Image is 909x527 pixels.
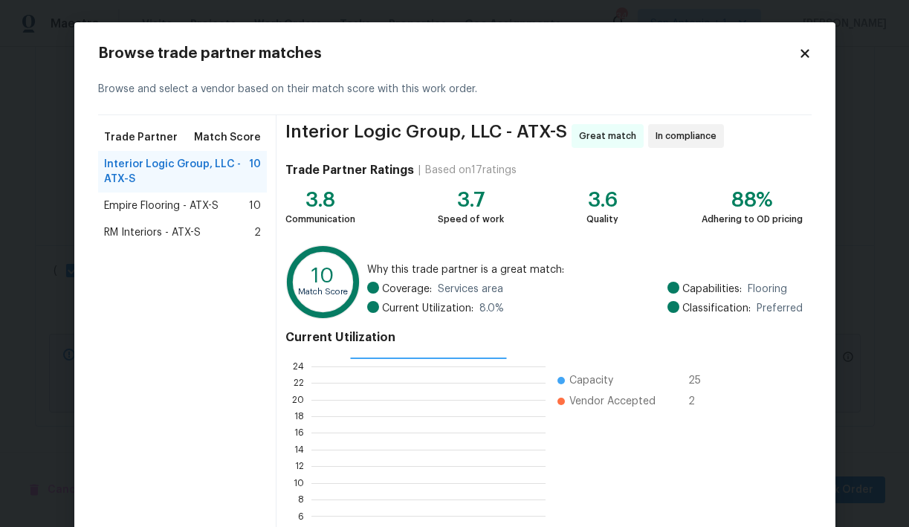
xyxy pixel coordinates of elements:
text: Match Score [299,288,349,296]
span: Current Utilization: [382,301,473,316]
span: Interior Logic Group, LLC - ATX-S [285,124,567,148]
span: 2 [688,394,712,409]
text: 16 [294,429,304,438]
span: Trade Partner [104,130,178,145]
div: Communication [285,212,355,227]
span: Vendor Accepted [569,394,656,409]
span: Classification: [682,301,751,316]
span: Why this trade partner is a great match: [367,262,803,277]
text: 24 [293,362,304,371]
div: 88% [702,193,803,207]
text: 20 [292,395,304,404]
text: 10 [294,479,304,488]
span: Coverage: [382,282,432,297]
text: 22 [294,378,304,387]
text: 10 [312,265,335,286]
div: 3.8 [285,193,355,207]
text: 8 [298,495,304,504]
span: RM Interiors - ATX-S [104,225,201,240]
span: 25 [688,373,712,388]
div: Browse and select a vendor based on their match score with this work order. [98,64,812,115]
div: Adhering to OD pricing [702,212,803,227]
div: | [414,163,425,178]
span: 10 [249,198,261,213]
div: 3.6 [586,193,618,207]
span: Match Score [194,130,261,145]
span: Services area [438,282,503,297]
text: 18 [294,412,304,421]
span: Interior Logic Group, LLC - ATX-S [104,157,250,187]
h4: Current Utilization [285,330,802,345]
h2: Browse trade partner matches [98,46,798,61]
h4: Trade Partner Ratings [285,163,414,178]
div: 3.7 [438,193,504,207]
text: 12 [295,462,304,471]
text: 6 [298,512,304,521]
div: Quality [586,212,618,227]
span: In compliance [656,129,722,143]
span: Preferred [757,301,803,316]
span: 2 [254,225,261,240]
span: Capabilities: [682,282,742,297]
div: Speed of work [438,212,504,227]
span: Empire Flooring - ATX-S [104,198,219,213]
div: Based on 17 ratings [425,163,517,178]
span: 8.0 % [479,301,504,316]
text: 14 [294,445,304,454]
span: 10 [249,157,261,187]
span: Great match [579,129,642,143]
span: Capacity [569,373,613,388]
span: Flooring [748,282,787,297]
